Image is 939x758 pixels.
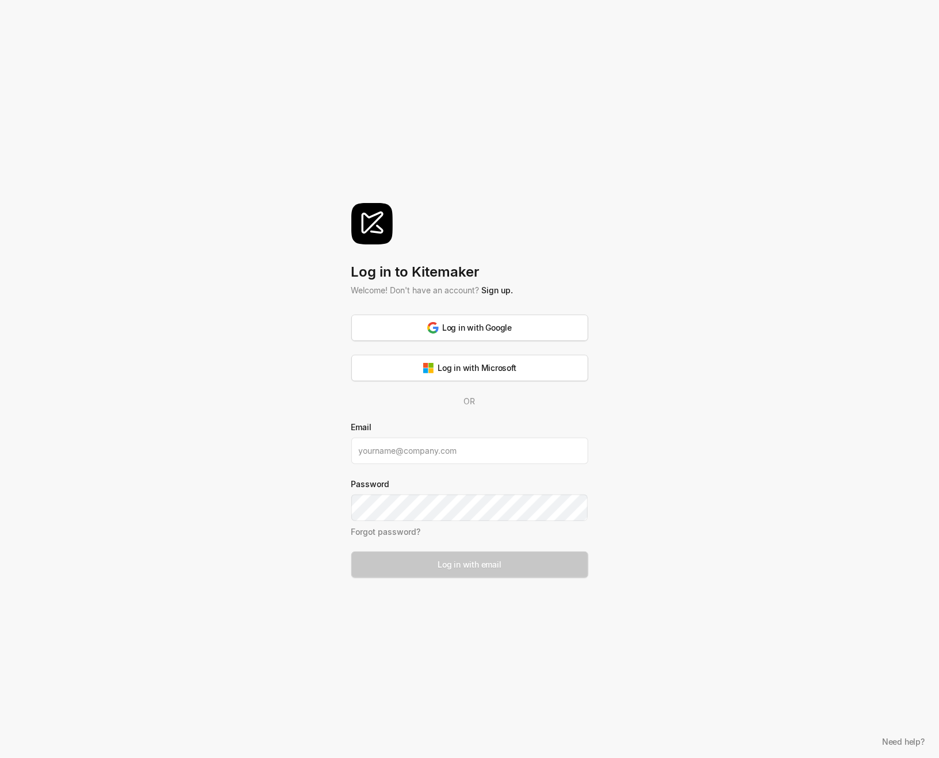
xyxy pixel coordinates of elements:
div: OR [351,395,588,407]
button: Need help? [876,733,930,749]
img: svg%3e [427,322,439,334]
label: Email [351,421,588,433]
button: Log in with Microsoft [351,355,588,381]
a: Forgot password? [351,527,421,537]
div: Log in with Microsoft [423,362,516,374]
div: Welcome! Don't have an account? [351,284,588,296]
label: Password [351,478,588,490]
div: Log in with email [438,558,501,571]
img: svg%3e [423,362,434,374]
button: Log in with Google [351,315,588,341]
div: Log in with Google [427,321,512,334]
input: yourname@company.com [351,438,588,464]
img: svg%3e [351,203,393,244]
button: Log in with email [351,552,588,578]
div: Log in to Kitemaker [351,263,588,282]
a: Sign up. [482,285,513,295]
